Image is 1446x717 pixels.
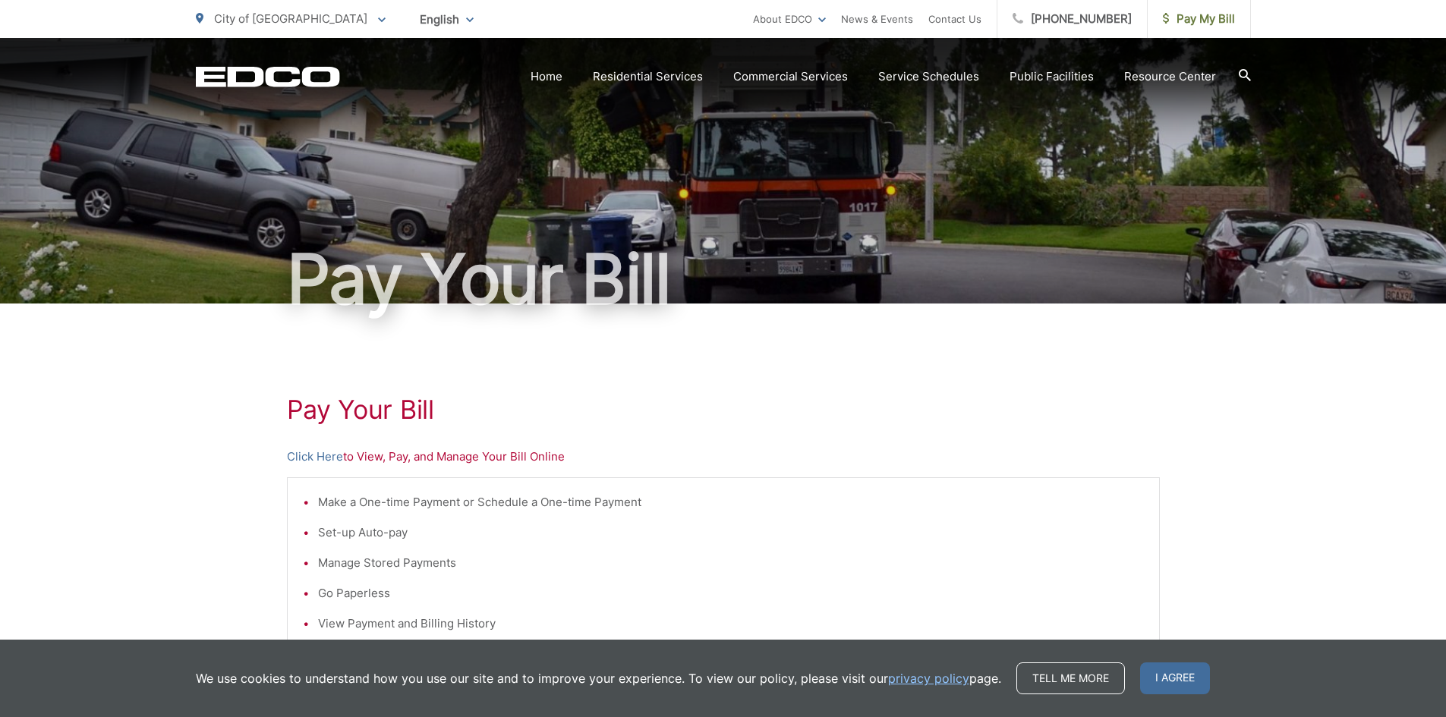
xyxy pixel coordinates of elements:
[1016,662,1125,694] a: Tell me more
[1163,10,1235,28] span: Pay My Bill
[287,395,1160,425] h1: Pay Your Bill
[888,669,969,687] a: privacy policy
[408,6,485,33] span: English
[196,66,340,87] a: EDCD logo. Return to the homepage.
[287,448,343,466] a: Click Here
[531,68,562,86] a: Home
[318,554,1144,572] li: Manage Stored Payments
[318,493,1144,511] li: Make a One-time Payment or Schedule a One-time Payment
[318,615,1144,633] li: View Payment and Billing History
[1124,68,1216,86] a: Resource Center
[1140,662,1210,694] span: I agree
[593,68,703,86] a: Residential Services
[733,68,848,86] a: Commercial Services
[753,10,826,28] a: About EDCO
[196,241,1251,317] h1: Pay Your Bill
[928,10,981,28] a: Contact Us
[196,669,1001,687] p: We use cookies to understand how you use our site and to improve your experience. To view our pol...
[214,11,367,26] span: City of [GEOGRAPHIC_DATA]
[841,10,913,28] a: News & Events
[287,448,1160,466] p: to View, Pay, and Manage Your Bill Online
[318,584,1144,602] li: Go Paperless
[318,524,1144,542] li: Set-up Auto-pay
[878,68,979,86] a: Service Schedules
[1010,68,1094,86] a: Public Facilities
